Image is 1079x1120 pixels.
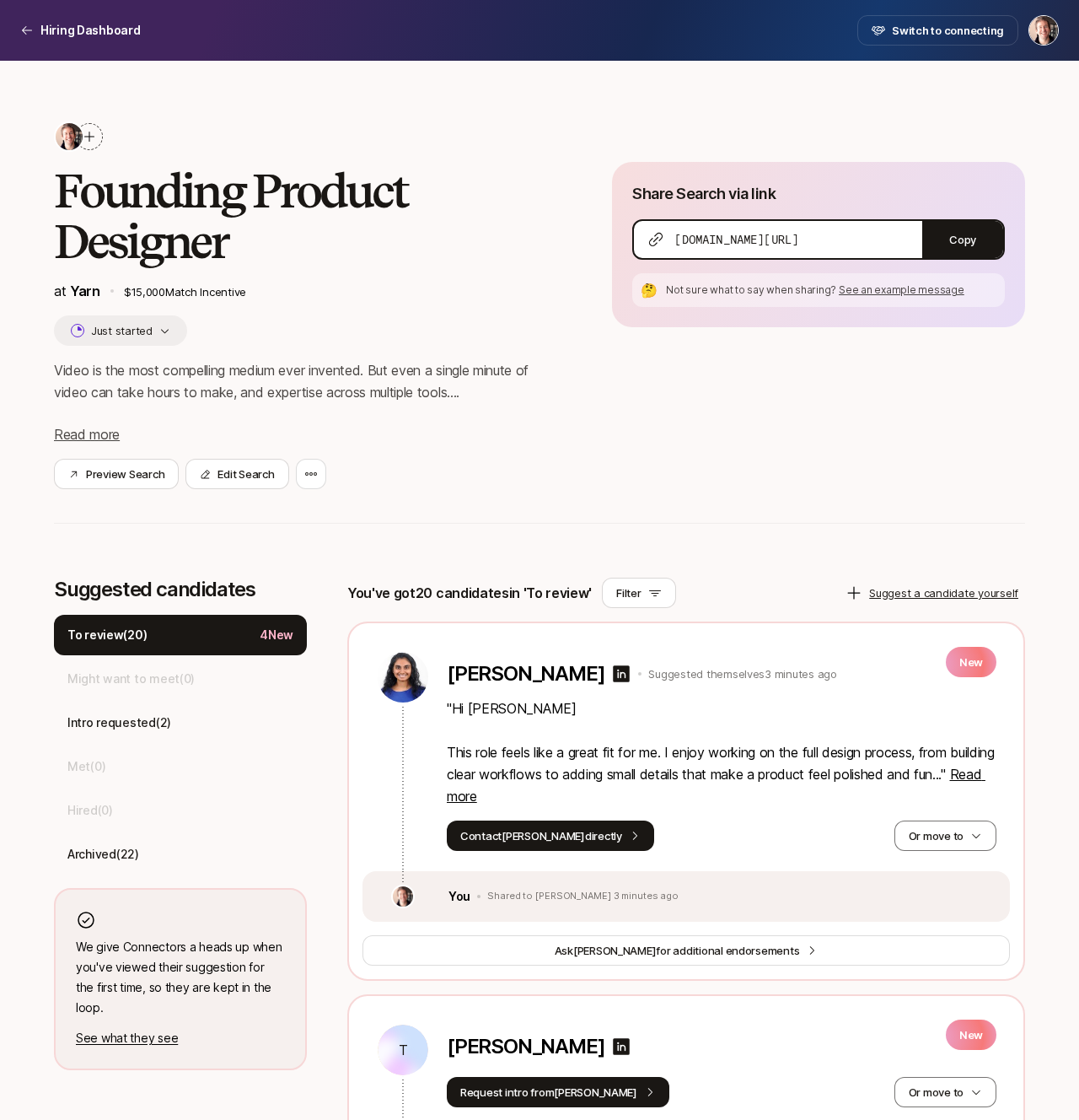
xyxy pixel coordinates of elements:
[602,578,675,608] button: Filter
[487,891,679,902] p: Shared to [PERSON_NAME] 3 minutes ago
[894,1077,996,1107] button: Or move to
[448,886,470,907] p: You
[347,582,592,604] p: You've got 20 candidates in 'To review'
[639,280,659,300] div: 🤔
[362,935,1010,966] button: Ask[PERSON_NAME]for additional endorsements
[632,182,776,206] p: Share Search via link
[54,359,558,403] p: Video is the most compelling medium ever invented. But even a single minute of video can take hou...
[447,1077,669,1107] button: Request intro from[PERSON_NAME]
[54,280,100,302] p: at
[54,315,187,346] button: Just started
[857,15,1018,46] button: Switch to connecting
[378,652,428,703] img: 6bad68ed_8985_4575_8a0b_269375874048.jpg
[894,821,996,851] button: Or move to
[54,578,307,601] p: Suggested candidates
[555,942,800,959] span: Ask for additional endorsements
[666,283,998,298] p: Not sure what to say when sharing?
[447,1035,604,1058] p: [PERSON_NAME]
[447,697,996,807] p: " Hi [PERSON_NAME] This role feels like a great fit for me. I enjoy working on the full design pr...
[67,625,147,645] p: To review ( 20 )
[447,821,654,851] button: Contact[PERSON_NAME]directly
[40,20,141,40] p: Hiring Dashboard
[946,647,996,677] p: New
[67,669,195,689] p: Might want to meet ( 0 )
[1028,15,1059,46] button: Jasper Story
[573,944,657,957] span: [PERSON_NAME]
[67,844,139,864] p: Archived ( 22 )
[70,283,100,299] a: Yarn
[54,459,179,489] button: Preview Search
[922,221,1003,258] button: Copy
[124,283,559,300] p: $15,000 Match Incentive
[447,662,604,686] p: [PERSON_NAME]
[892,22,1004,39] span: Switch to connecting
[56,123,83,150] img: 8cb3e434_9646_4a7a_9a3b_672daafcbcea.jpg
[67,713,171,733] p: Intro requested ( 2 )
[648,665,836,682] p: Suggested themselves 3 minutes ago
[76,1028,285,1048] p: See what they see
[869,584,1018,601] p: Suggest a candidate yourself
[76,937,285,1018] p: We give Connectors a heads up when you've viewed their suggestion for the first time, so they are...
[1029,16,1058,45] img: Jasper Story
[674,231,798,248] span: [DOMAIN_NAME][URL]
[67,757,105,777] p: Met ( 0 )
[839,283,964,296] span: See an example message
[393,886,413,907] img: 8cb3e434_9646_4a7a_9a3b_672daafcbcea.jpg
[54,426,120,443] span: Read more
[399,1040,408,1060] p: T
[946,1020,996,1050] p: New
[67,800,113,821] p: Hired ( 0 )
[54,165,558,267] h2: Founding Product Designer
[260,625,293,645] p: 4 New
[185,459,288,489] button: Edit Search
